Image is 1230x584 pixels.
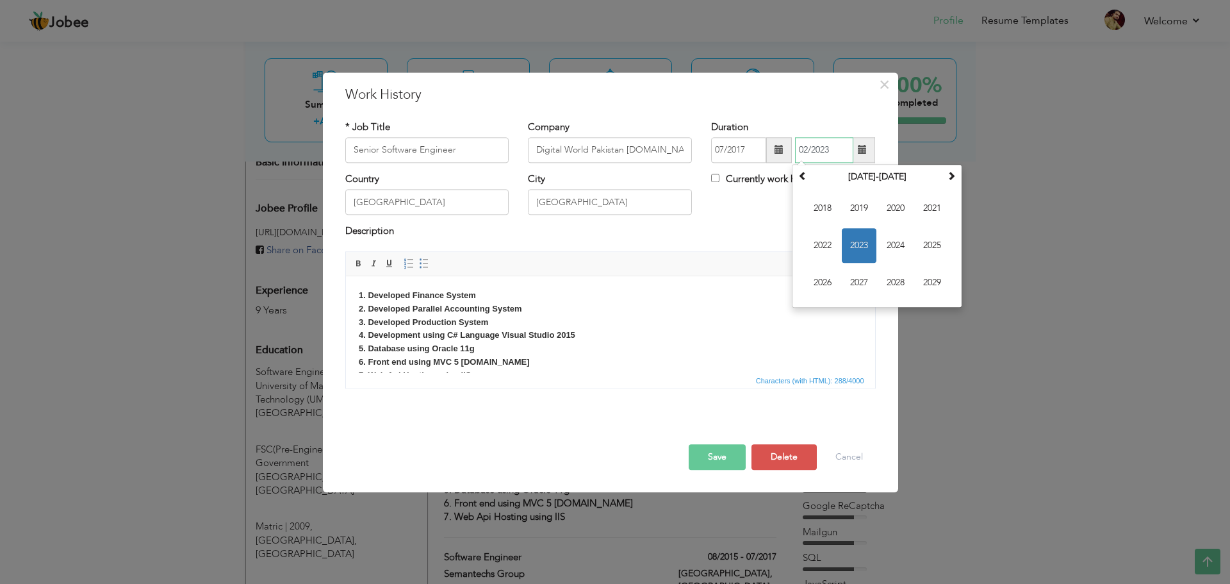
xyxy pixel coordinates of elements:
span: 2024 [878,228,913,263]
input: Present [795,137,853,163]
label: Country [345,172,379,186]
span: Next Decade [947,171,956,180]
label: Currently work here [711,172,809,186]
iframe: Rich Text Editor, workEditor [346,276,875,372]
span: 2029 [915,265,949,300]
label: Description [345,225,394,238]
label: Duration [711,121,748,134]
span: 2020 [878,191,913,226]
span: 2027 [842,265,876,300]
span: 2028 [878,265,913,300]
a: Insert/Remove Bulleted List [417,256,431,271]
label: * Job Title [345,121,390,134]
input: Currently work here [711,174,719,182]
span: 2023 [842,228,876,263]
a: Underline [382,256,397,271]
span: 2025 [915,228,949,263]
th: Select Decade [810,167,944,187]
input: From [711,137,766,163]
button: Save [689,444,746,470]
span: Previous Decade [798,171,807,180]
span: 2026 [805,265,840,300]
a: Italic [367,256,381,271]
div: Statistics [753,375,868,387]
button: Cancel [823,444,876,470]
button: Close [874,74,895,95]
span: Characters (with HTML): 288/4000 [753,375,867,387]
a: Insert/Remove Numbered List [402,256,416,271]
span: 2022 [805,228,840,263]
h3: Work History [345,85,876,104]
span: 2019 [842,191,876,226]
a: Bold [352,256,366,271]
strong: 1. Developed Finance System 2. Developed Parallel Accounting System 3. Developed Production Syste... [13,14,229,104]
label: City [528,172,545,186]
span: 2021 [915,191,949,226]
span: 2018 [805,191,840,226]
label: Company [528,121,570,134]
span: × [879,73,890,96]
button: Delete [751,444,817,470]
